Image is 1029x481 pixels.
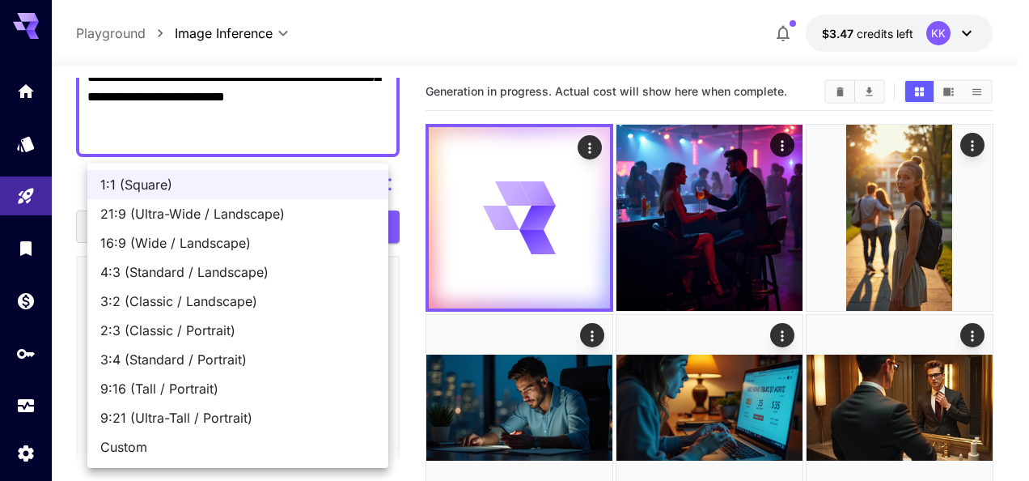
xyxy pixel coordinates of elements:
span: 9:16 (Tall / Portrait) [100,379,375,398]
span: 16:9 (Wide / Landscape) [100,233,375,253]
span: Custom [100,437,375,457]
span: 9:21 (Ultra-Tall / Portrait) [100,408,375,428]
span: 3:2 (Classic / Landscape) [100,292,375,311]
span: 1:1 (Square) [100,175,375,194]
span: 4:3 (Standard / Landscape) [100,262,375,282]
span: 3:4 (Standard / Portrait) [100,350,375,369]
span: 21:9 (Ultra-Wide / Landscape) [100,204,375,223]
span: 2:3 (Classic / Portrait) [100,321,375,340]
